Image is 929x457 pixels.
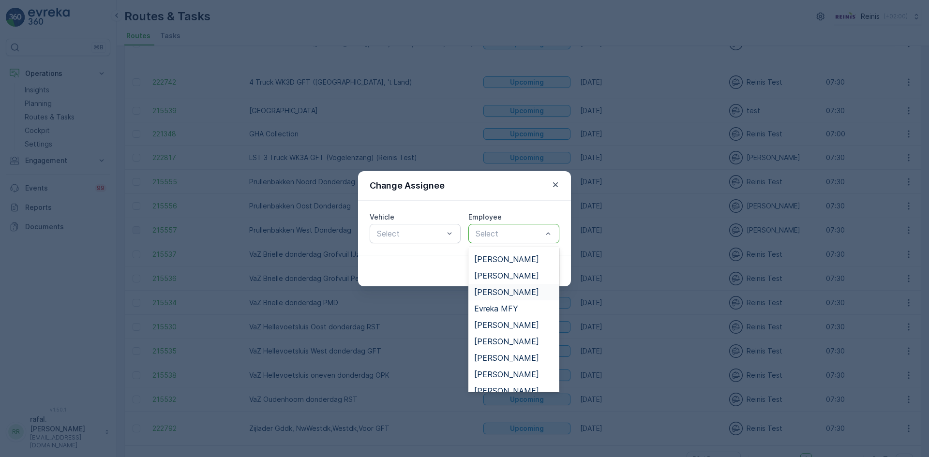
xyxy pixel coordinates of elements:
span: [PERSON_NAME] [474,271,539,280]
p: Change Assignee [370,179,445,192]
span: [PERSON_NAME] [474,255,539,264]
label: Employee [468,213,502,221]
span: [PERSON_NAME] [474,337,539,346]
label: Vehicle [370,213,394,221]
span: [PERSON_NAME] [474,354,539,362]
span: [PERSON_NAME] [474,321,539,329]
span: [PERSON_NAME] [474,288,539,296]
p: Select [476,228,542,239]
span: Evreka MFY [474,304,518,313]
span: [PERSON_NAME] [474,370,539,379]
span: [PERSON_NAME] [474,386,539,395]
p: Select [377,228,444,239]
span: [PERSON_NAME] [474,238,539,247]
